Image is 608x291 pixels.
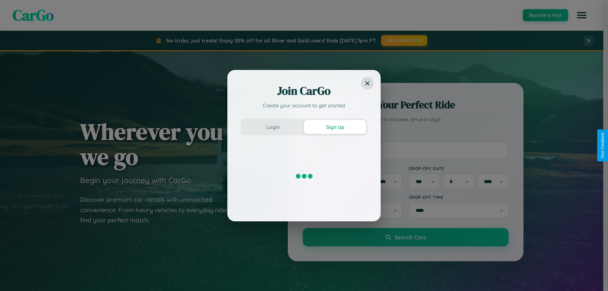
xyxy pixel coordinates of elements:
p: Create your account to get started [241,102,367,109]
div: Give Feedback [600,133,605,158]
h2: Join CarGo [241,83,367,98]
iframe: Intercom live chat [6,269,22,285]
button: Sign Up [304,120,366,134]
button: Login [242,120,304,134]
